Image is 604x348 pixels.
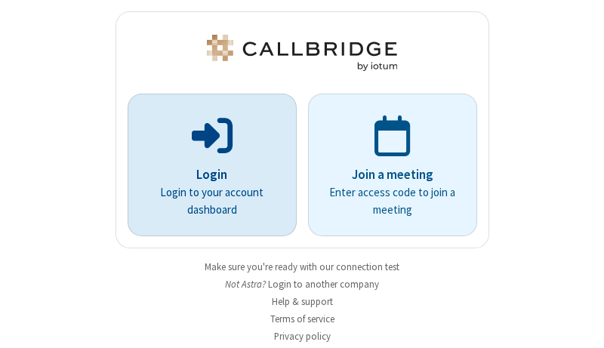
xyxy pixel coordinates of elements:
button: Login to another company [268,277,379,291]
a: Make sure you're ready with our connection test [205,260,399,273]
a: Privacy policy [274,330,331,343]
p: Login [149,165,276,185]
p: Enter access code to join a meeting [329,184,456,218]
p: Join a meeting [329,165,456,185]
button: LoginLogin to your account dashboard [128,94,297,236]
a: Terms of service [270,313,334,325]
a: Join a meetingEnter access code to join a meeting [308,94,477,236]
li: Not Astra? [116,277,489,291]
p: Login to your account dashboard [149,184,276,218]
img: Astra [204,35,400,71]
a: Help & support [272,295,333,308]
